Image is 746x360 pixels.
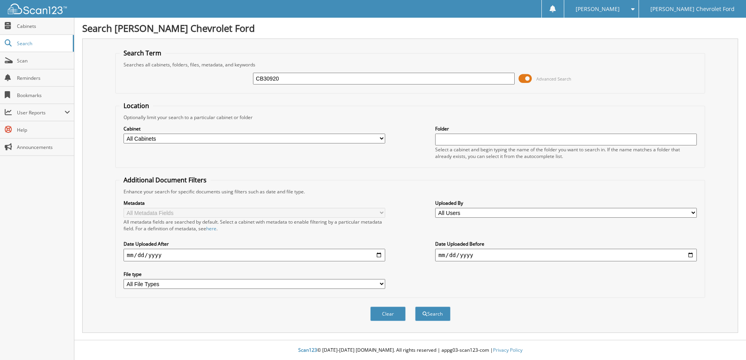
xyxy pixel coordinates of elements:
button: Search [415,307,451,321]
input: end [435,249,696,261]
span: User Reports [17,109,65,116]
span: Scan123 [298,347,317,353]
label: Date Uploaded Before [435,241,696,247]
span: [PERSON_NAME] Chevrolet Ford [650,7,735,11]
legend: Location [120,101,153,110]
span: [PERSON_NAME] [576,7,620,11]
button: Clear [370,307,406,321]
label: Folder [435,125,696,132]
h1: Search [PERSON_NAME] Chevrolet Ford [82,22,738,35]
div: Select a cabinet and begin typing the name of the folder you want to search in. If the name match... [435,146,696,160]
div: Searches all cabinets, folders, files, metadata, and keywords [120,61,700,68]
legend: Search Term [120,49,165,57]
span: Search [17,40,69,47]
label: Cabinet [124,125,385,132]
div: Enhance your search for specific documents using filters such as date and file type. [120,188,700,195]
iframe: Chat Widget [707,322,746,360]
a: Privacy Policy [493,347,523,353]
span: Cabinets [17,23,70,29]
input: start [124,249,385,261]
label: File type [124,271,385,277]
label: Date Uploaded After [124,241,385,247]
div: All metadata fields are searched by default. Select a cabinet with metadata to enable filtering b... [124,219,385,232]
label: Uploaded By [435,200,696,206]
legend: Additional Document Filters [120,176,211,184]
a: here [206,225,216,232]
span: Advanced Search [536,76,571,82]
img: scan123-logo-white.svg [8,4,67,14]
span: Reminders [17,75,70,81]
div: Optionally limit your search to a particular cabinet or folder [120,114,700,121]
span: Bookmarks [17,92,70,99]
div: © [DATE]-[DATE] [DOMAIN_NAME]. All rights reserved | appg03-scan123-com | [74,341,746,360]
span: Scan [17,57,70,64]
label: Metadata [124,200,385,206]
span: Help [17,127,70,133]
span: Announcements [17,144,70,151]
